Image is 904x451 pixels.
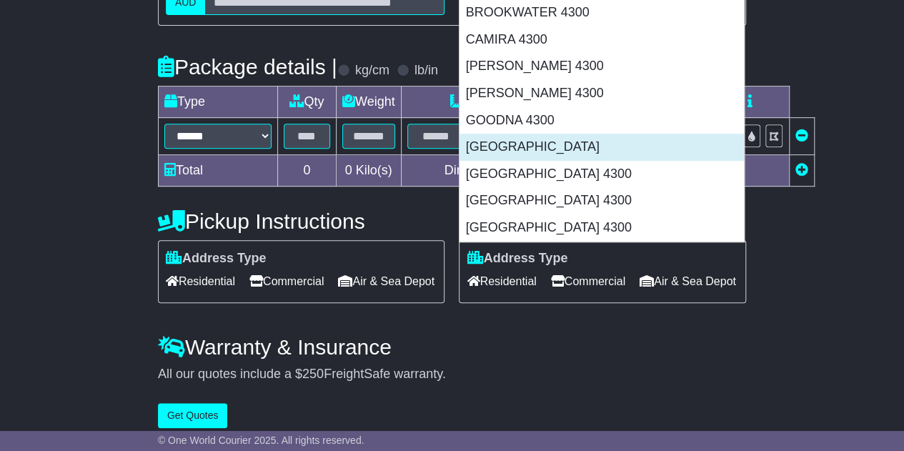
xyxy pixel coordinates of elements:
[467,251,567,267] label: Address Type
[460,80,744,107] div: [PERSON_NAME] 4300
[166,251,267,267] label: Address Type
[355,63,389,79] label: kg/cm
[414,63,438,79] label: lb/in
[460,161,744,188] div: [GEOGRAPHIC_DATA] 4300
[460,53,744,80] div: [PERSON_NAME] 4300
[277,86,336,118] td: Qty
[302,367,324,381] span: 250
[158,86,277,118] td: Type
[795,163,808,177] a: Add new item
[460,107,744,134] div: GOODNA 4300
[401,155,646,187] td: Dimensions in Centimetre(s)
[166,270,235,292] span: Residential
[158,155,277,187] td: Total
[158,403,228,428] button: Get Quotes
[336,86,401,118] td: Weight
[460,26,744,54] div: CAMIRA 4300
[158,367,746,382] div: All our quotes include a $ FreightSafe warranty.
[158,55,337,79] h4: Package details |
[158,435,364,446] span: © One World Courier 2025. All rights reserved.
[277,155,336,187] td: 0
[795,129,808,143] a: Remove this item
[551,270,625,292] span: Commercial
[460,134,744,161] div: [GEOGRAPHIC_DATA]
[460,214,744,242] div: [GEOGRAPHIC_DATA] 4300
[249,270,324,292] span: Commercial
[467,270,536,292] span: Residential
[158,335,746,359] h4: Warranty & Insurance
[158,209,445,233] h4: Pickup Instructions
[338,270,434,292] span: Air & Sea Depot
[336,155,401,187] td: Kilo(s)
[401,86,646,118] td: Dimensions (L x W x H)
[345,163,352,177] span: 0
[460,187,744,214] div: [GEOGRAPHIC_DATA] 4300
[640,270,736,292] span: Air & Sea Depot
